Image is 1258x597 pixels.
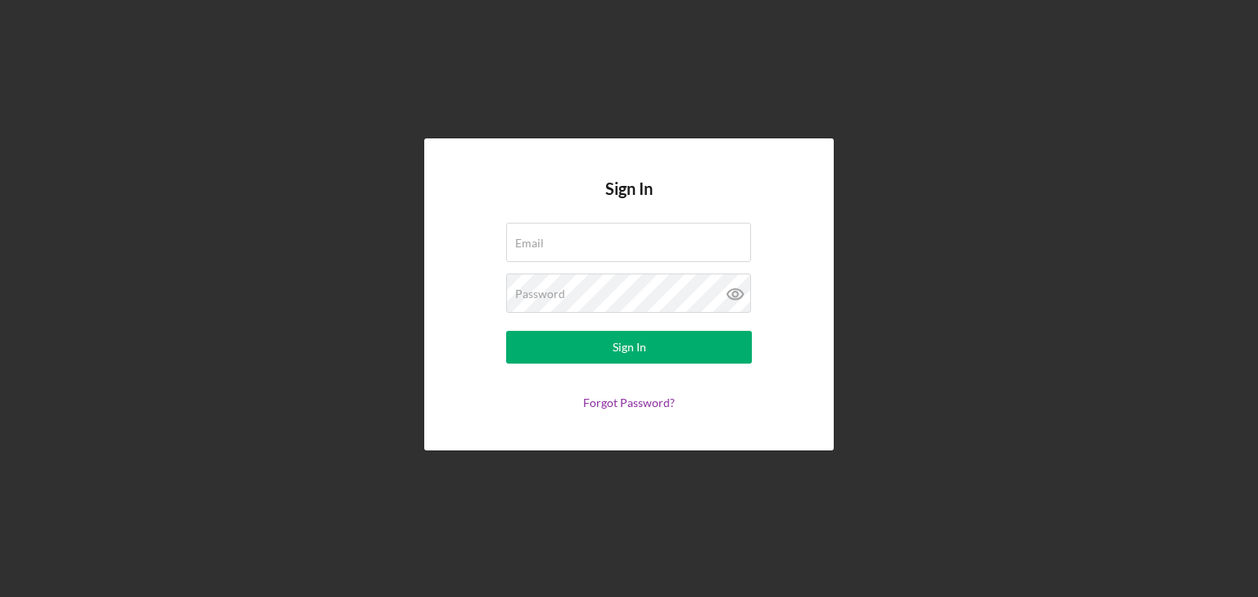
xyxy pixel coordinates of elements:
h4: Sign In [605,179,653,223]
button: Sign In [506,331,752,364]
label: Password [515,287,565,301]
div: Sign In [613,331,646,364]
label: Email [515,237,544,250]
a: Forgot Password? [583,396,675,409]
